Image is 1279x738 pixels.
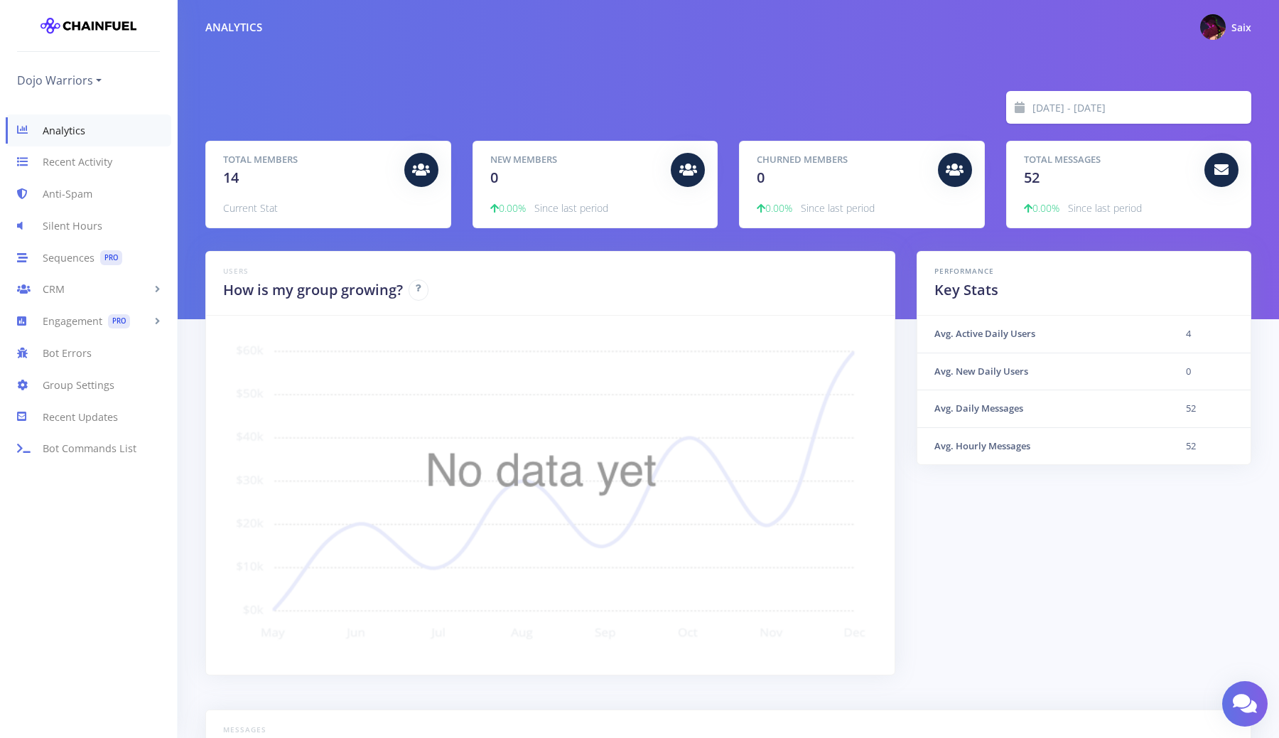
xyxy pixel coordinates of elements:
span: The Dashboard displays only data collected after the bot was added to your group. [409,279,428,301]
th: Avg. Active Daily Users [917,316,1168,353]
span: Saix [1231,21,1251,34]
h6: Performance [934,266,1234,277]
td: 4 [1169,316,1251,353]
h6: Messages [223,724,1234,735]
img: @SaixOrg13 Photo [1200,14,1226,40]
a: @SaixOrg13 Photo Saix [1189,11,1251,43]
span: 52 [1024,168,1040,187]
a: Dojo Warriors [17,69,102,92]
h5: Total Messages [1024,153,1194,167]
td: 52 [1169,390,1251,428]
h5: Total Members [223,153,394,167]
h5: New Members [490,153,661,167]
span: Since last period [534,201,608,215]
span: PRO [100,250,122,265]
th: Avg. New Daily Users [917,353,1168,390]
div: Analytics [205,19,262,36]
span: 0.00% [757,201,792,215]
h2: How is my group growing? [223,279,403,301]
img: users-empty-state.png [223,333,878,658]
h5: Churned Members [757,153,927,167]
th: Avg. Daily Messages [917,390,1168,428]
span: 0.00% [1024,201,1059,215]
span: 0 [757,168,765,187]
span: Current Stat [223,201,278,215]
span: Since last period [1068,201,1142,215]
span: PRO [108,314,130,329]
img: chainfuel-logo [41,11,136,40]
span: 14 [223,168,239,187]
a: Analytics [6,114,171,146]
span: 0 [490,168,498,187]
h2: Key Stats [934,279,1234,301]
span: Since last period [801,201,875,215]
td: 52 [1169,427,1251,464]
h6: Users [223,266,878,277]
span: 0.00% [490,201,526,215]
th: Avg. Hourly Messages [917,427,1168,464]
td: 0 [1169,353,1251,390]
